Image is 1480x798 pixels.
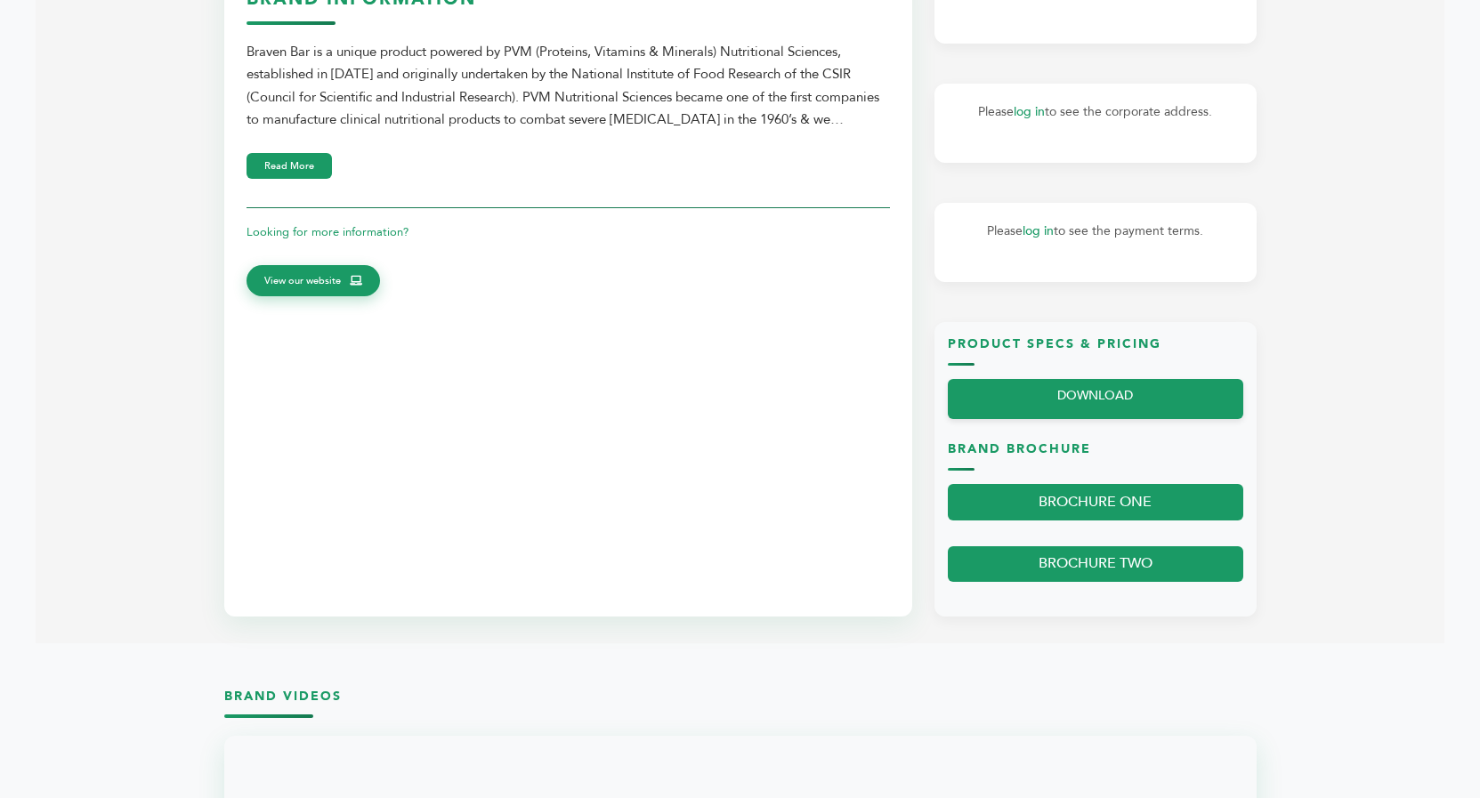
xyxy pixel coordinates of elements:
a: log in [1014,103,1045,120]
a: log in [1023,222,1054,239]
p: Please to see the payment terms. [952,221,1239,242]
a: DOWNLOAD [948,379,1243,419]
h3: Brand Videos [224,688,1257,719]
h3: Brand Brochure [948,440,1243,472]
span: View our website [264,273,341,289]
a: View our website [247,265,380,297]
p: Please to see the corporate address. [952,101,1239,123]
p: Looking for more information? [247,222,890,243]
a: BROCHURE ONE [948,484,1243,520]
button: Read More [247,153,332,179]
h3: Product Specs & Pricing [948,335,1243,367]
div: Braven Bar is a unique product powered by PVM (Proteins, Vitamins & Minerals) Nutritional Science... [247,41,890,132]
a: BROCHURE TWO [948,546,1243,583]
